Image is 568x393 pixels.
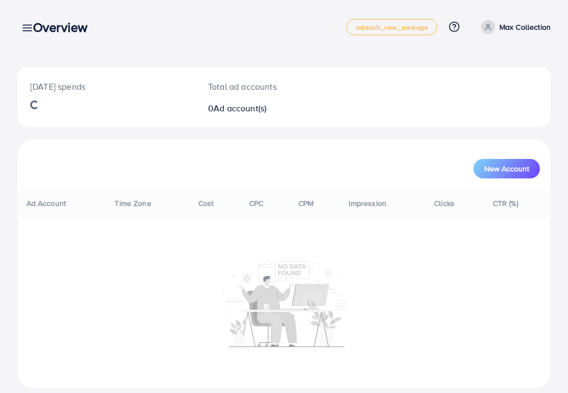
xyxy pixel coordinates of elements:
span: Ad account(s) [213,102,266,114]
a: Max Collection [477,20,551,34]
a: adreach_new_package [346,19,437,35]
span: New Account [484,165,529,172]
p: Max Collection [499,21,551,34]
button: New Account [473,159,540,178]
h2: 0 [208,103,316,114]
p: Total ad accounts [208,80,316,93]
p: [DATE] spends [30,80,182,93]
span: adreach_new_package [356,24,428,31]
h3: Overview [33,19,96,35]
